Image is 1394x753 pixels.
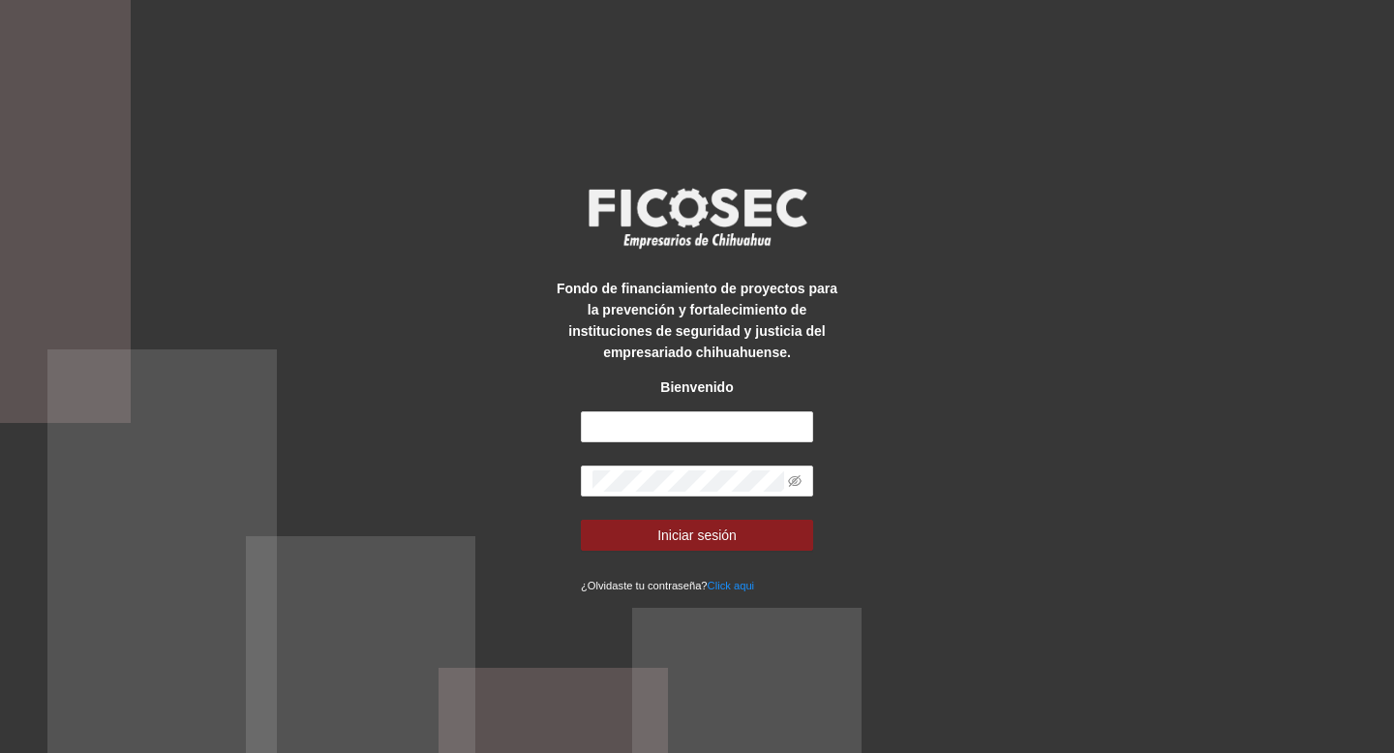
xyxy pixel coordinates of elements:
[788,474,802,488] span: eye-invisible
[581,580,754,591] small: ¿Olvidaste tu contraseña?
[581,520,813,551] button: Iniciar sesión
[708,580,755,591] a: Click aqui
[557,281,837,360] strong: Fondo de financiamiento de proyectos para la prevención y fortalecimiento de instituciones de seg...
[657,525,737,546] span: Iniciar sesión
[660,379,733,395] strong: Bienvenido
[576,182,818,254] img: logo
